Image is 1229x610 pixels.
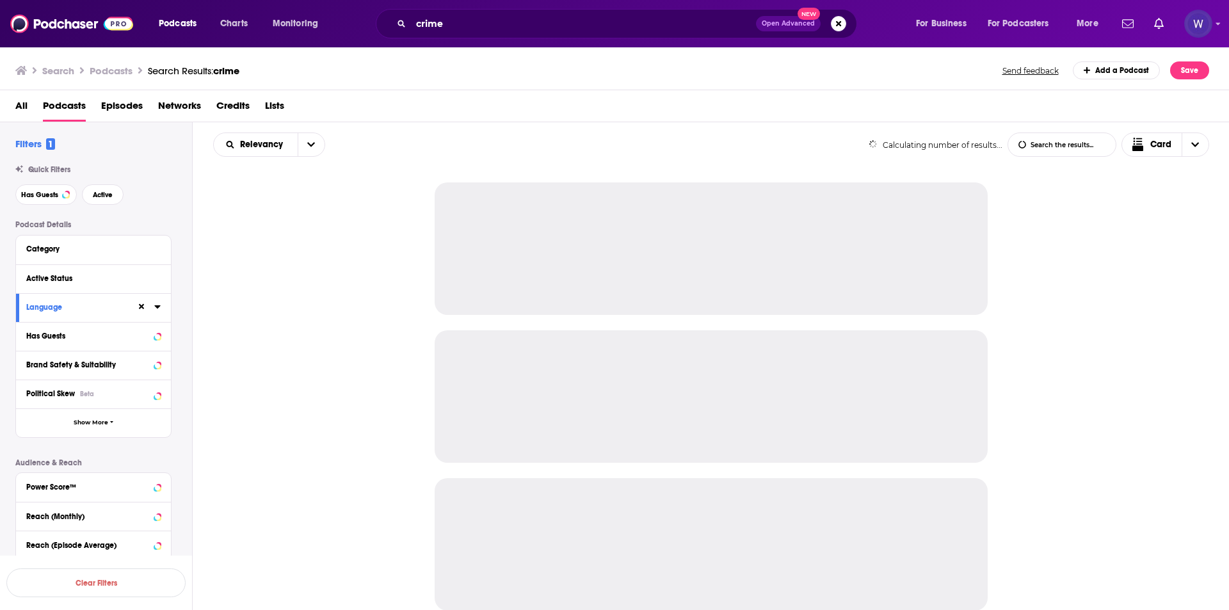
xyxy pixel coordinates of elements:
div: Has Guests [26,332,150,341]
button: Choose View [1121,132,1210,157]
span: Podcasts [159,15,197,33]
button: open menu [907,13,983,34]
button: Show More [16,408,171,437]
img: Podchaser - Follow, Share and Rate Podcasts [10,12,133,36]
span: Monitoring [273,15,318,33]
button: Clear Filters [6,568,186,597]
button: open menu [264,13,335,34]
a: Podcasts [43,95,86,122]
span: Card [1150,140,1171,149]
span: Logged in as realitymarble [1184,10,1212,38]
div: Power Score™ [26,483,150,492]
span: Relevancy [240,140,287,149]
span: Show More [74,419,108,426]
span: For Business [916,15,967,33]
span: Quick Filters [28,165,70,174]
div: Beta [80,390,94,398]
h2: Filters [15,138,55,150]
button: Send feedback [999,65,1063,76]
a: Show notifications dropdown [1117,13,1139,35]
button: open menu [298,133,325,156]
button: Language [26,299,136,315]
a: Credits [216,95,250,122]
span: New [798,8,821,20]
div: Language [26,303,128,312]
a: Episodes [101,95,143,122]
button: Reach (Episode Average) [26,536,161,552]
div: Calculating number of results... [869,140,1002,150]
a: Search Results:crime [148,65,239,77]
p: Podcast Details [15,220,172,229]
button: Category [26,241,161,257]
button: open menu [979,13,1068,34]
button: Has Guests [15,184,77,205]
button: Brand Safety & Suitability [26,357,161,373]
img: User Profile [1184,10,1212,38]
span: Open Advanced [762,20,815,27]
a: Networks [158,95,201,122]
button: open menu [150,13,213,34]
a: Add a Podcast [1073,61,1161,79]
a: Lists [265,95,284,122]
button: Active Status [26,270,161,286]
div: Reach (Episode Average) [26,541,150,550]
div: Search podcasts, credits, & more... [388,9,869,38]
div: Search Results: [148,65,239,77]
span: Political Skew [26,389,75,398]
a: All [15,95,28,122]
h3: Search [42,65,74,77]
button: Has Guests [26,328,161,344]
span: For Podcasters [988,15,1049,33]
span: Has Guests [21,191,58,198]
button: Save [1170,61,1209,79]
button: Reach (Monthly) [26,508,161,524]
button: Political SkewBeta [26,385,161,401]
button: Open AdvancedNew [756,16,821,31]
div: Category [26,245,152,253]
h3: Podcasts [90,65,133,77]
span: More [1077,15,1098,33]
button: Active [82,184,124,205]
span: Charts [220,15,248,33]
div: Reach (Monthly) [26,512,150,521]
div: Active Status [26,274,152,283]
a: Show notifications dropdown [1149,13,1169,35]
span: crime [213,65,239,77]
p: Audience & Reach [15,458,172,467]
a: Charts [212,13,255,34]
button: Power Score™ [26,478,161,494]
button: Show profile menu [1184,10,1212,38]
h2: Choose List sort [213,132,325,157]
span: Active [93,191,113,198]
button: open menu [214,140,298,149]
input: Search podcasts, credits, & more... [411,13,756,34]
span: 1 [46,138,55,150]
button: open menu [1068,13,1114,34]
div: Brand Safety & Suitability [26,360,150,369]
